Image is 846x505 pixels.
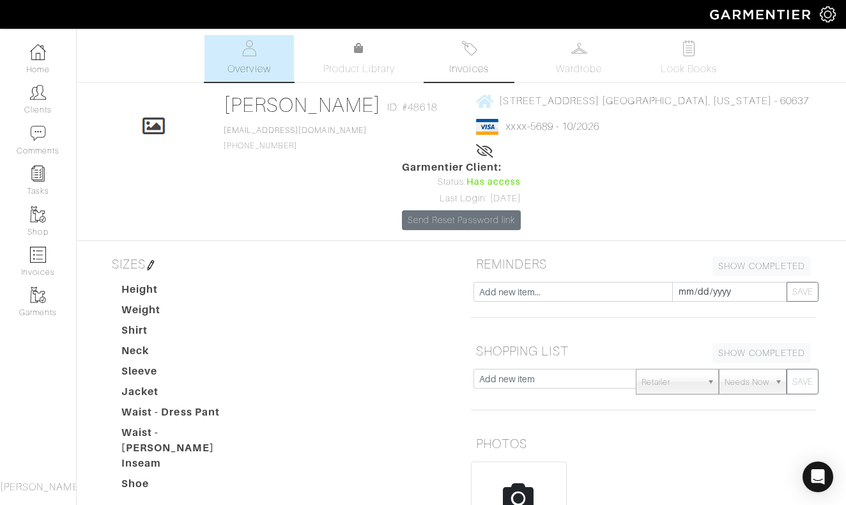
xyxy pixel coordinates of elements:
img: gear-icon-white-bd11855cb880d31180b6d7d6211b90ccbf57a29d726f0c71d8c61bd08dd39cc2.png [820,6,836,22]
img: garmentier-logo-header-white-b43fb05a5012e4ada735d5af1a66efaba907eab6374d6393d1fbf88cb4ef424d.png [704,3,820,26]
span: [PHONE_NUMBER] [224,126,367,150]
div: Status: [402,175,521,189]
img: orders-27d20c2124de7fd6de4e0e44c1d41de31381a507db9b33961299e4e07d508b8c.svg [461,40,477,56]
a: Wardrobe [534,35,624,82]
img: orders-icon-0abe47150d42831381b5fb84f609e132dff9fe21cb692f30cb5eec754e2cba89.png [30,247,46,263]
h5: SIZES [107,251,452,277]
div: Last Login: [DATE] [402,192,521,206]
img: clients-icon-6bae9207a08558b7cb47a8932f037763ab4055f8c8b6bfacd5dc20c3e0201464.png [30,84,46,100]
dt: Waist - [PERSON_NAME] [112,425,258,456]
dt: Sleeve [112,364,258,384]
dt: Shirt [112,323,258,343]
img: visa-934b35602734be37eb7d5d7e5dbcd2044c359bf20a24dc3361ca3fa54326a8a7.png [476,119,498,135]
dt: Jacket [112,384,258,405]
dt: Waist - Dress Pant [112,405,258,425]
img: comment-icon-a0a6a9ef722e966f86d9cbdc48e553b5cf19dbc54f86b18d962a5391bc8f6eb6.png [30,125,46,141]
img: garments-icon-b7da505a4dc4fd61783c78ac3ca0ef83fa9d6f193b1c9dc38574b1d14d53ca28.png [30,206,46,222]
button: SAVE [787,369,819,394]
a: Invoices [424,35,514,82]
a: Look Books [644,35,734,82]
span: Wardrobe [556,61,602,77]
img: basicinfo-40fd8af6dae0f16599ec9e87c0ef1c0a1fdea2edbe929e3d69a839185d80c458.svg [242,40,258,56]
dt: Neck [112,343,258,364]
div: Open Intercom Messenger [803,462,833,492]
dt: Height [112,282,258,302]
h5: PHOTOS [471,431,816,456]
a: Overview [204,35,294,82]
img: pen-cf24a1663064a2ec1b9c1bd2387e9de7a2fa800b781884d57f21acf72779bad2.png [146,260,156,270]
a: xxxx-5689 - 10/2026 [506,121,599,132]
a: [PERSON_NAME] [224,93,381,116]
input: Add new item [473,369,636,389]
span: Overview [227,61,270,77]
span: Needs Now [725,369,769,395]
span: [STREET_ADDRESS] [GEOGRAPHIC_DATA], [US_STATE] - 60637 [499,95,809,107]
h5: REMINDERS [471,251,816,277]
a: SHOW COMPLETED [712,343,811,363]
span: Invoices [449,61,488,77]
span: ID: #48618 [387,100,437,115]
a: [EMAIL_ADDRESS][DOMAIN_NAME] [224,126,367,135]
span: Garmentier Client: [402,160,521,175]
a: Product Library [314,41,404,77]
input: Add new item... [473,282,673,302]
h5: SHOPPING LIST [471,338,816,364]
img: todo-9ac3debb85659649dc8f770b8b6100bb5dab4b48dedcbae339e5042a72dfd3cc.svg [681,40,697,56]
a: [STREET_ADDRESS] [GEOGRAPHIC_DATA], [US_STATE] - 60637 [476,93,809,109]
a: SHOW COMPLETED [712,256,811,276]
dt: Inseam [112,456,258,476]
span: Has access [466,175,521,189]
img: dashboard-icon-dbcd8f5a0b271acd01030246c82b418ddd0df26cd7fceb0bd07c9910d44c42f6.png [30,44,46,60]
a: Send Reset Password link [402,210,521,230]
span: Retailer [642,369,702,395]
dt: Shoe [112,476,258,497]
img: garments-icon-b7da505a4dc4fd61783c78ac3ca0ef83fa9d6f193b1c9dc38574b1d14d53ca28.png [30,287,46,303]
span: Product Library [323,61,396,77]
button: SAVE [787,282,819,302]
img: reminder-icon-8004d30b9f0a5d33ae49ab947aed9ed385cf756f9e5892f1edd6e32f2345188e.png [30,166,46,182]
img: wardrobe-487a4870c1b7c33e795ec22d11cfc2ed9d08956e64fb3008fe2437562e282088.svg [571,40,587,56]
span: Look Books [661,61,718,77]
dt: Weight [112,302,258,323]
